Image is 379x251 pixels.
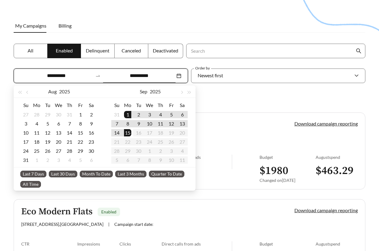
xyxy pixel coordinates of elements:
[55,129,62,136] div: 13
[168,120,175,127] div: 12
[140,85,147,98] button: Sep
[316,155,358,160] div: August spend
[22,138,29,146] div: 17
[33,111,40,118] div: 28
[31,119,42,128] td: 2025-08-04
[86,146,97,156] td: 2025-08-30
[33,138,40,146] div: 18
[144,100,155,110] th: We
[179,120,186,127] div: 13
[294,121,358,126] a: Download campaign reporting
[15,23,46,28] span: My Campaigns
[44,138,51,146] div: 19
[155,110,166,119] td: 2025-09-04
[115,171,146,177] span: Last 3 Months
[124,129,131,136] div: 15
[20,110,31,119] td: 2025-07-27
[111,100,122,110] th: Su
[166,119,177,128] td: 2025-09-12
[88,129,95,136] div: 16
[153,48,178,53] span: Deactivated
[133,100,144,110] th: Tu
[316,164,358,178] h3: $ 463.29
[294,207,358,213] a: Download campaign reporting
[75,110,86,119] td: 2025-08-01
[20,156,31,165] td: 2025-08-31
[64,110,75,119] td: 2025-07-31
[86,110,97,119] td: 2025-08-02
[55,156,62,164] div: 3
[146,120,153,127] div: 10
[66,120,73,127] div: 7
[86,128,97,137] td: 2025-08-16
[64,119,75,128] td: 2025-08-07
[356,48,361,54] span: search
[316,241,358,246] div: August spend
[162,241,232,246] div: Direct calls from ads
[53,146,64,156] td: 2025-08-27
[168,111,175,118] div: 5
[53,128,64,137] td: 2025-08-13
[124,111,131,118] div: 1
[66,147,73,155] div: 28
[64,156,75,165] td: 2025-09-04
[44,129,51,136] div: 12
[42,156,53,165] td: 2025-09-02
[113,111,120,118] div: 31
[56,48,73,53] span: Enabled
[146,111,153,118] div: 3
[88,138,95,146] div: 23
[88,111,95,118] div: 2
[177,100,188,110] th: Sa
[77,129,84,136] div: 15
[31,146,42,156] td: 2025-08-25
[86,156,97,165] td: 2025-09-06
[53,110,64,119] td: 2025-07-30
[20,146,31,156] td: 2025-08-24
[122,119,133,128] td: 2025-09-08
[42,146,53,156] td: 2025-08-26
[42,137,53,146] td: 2025-08-19
[150,85,161,98] button: 2025
[133,110,144,119] td: 2025-09-02
[122,48,141,53] span: Canceled
[75,128,86,137] td: 2025-08-15
[135,111,142,118] div: 2
[124,120,131,127] div: 8
[33,129,40,136] div: 11
[66,111,73,118] div: 31
[77,138,84,146] div: 22
[66,156,73,164] div: 4
[20,128,31,137] td: 2025-08-10
[166,110,177,119] td: 2025-09-05
[95,73,101,79] span: to
[31,100,42,110] th: Mo
[177,119,188,128] td: 2025-09-13
[22,111,29,118] div: 27
[260,241,316,246] div: Budget
[64,128,75,137] td: 2025-08-14
[21,241,77,246] div: CTR
[42,119,53,128] td: 2025-08-05
[53,137,64,146] td: 2025-08-20
[86,119,97,128] td: 2025-08-09
[155,119,166,128] td: 2025-09-11
[75,137,86,146] td: 2025-08-22
[111,128,122,137] td: 2025-09-14
[66,138,73,146] div: 21
[53,119,64,128] td: 2025-08-06
[53,100,64,110] th: We
[22,129,29,136] div: 10
[108,222,109,227] span: |
[95,73,101,79] span: swap-right
[144,119,155,128] td: 2025-09-10
[198,72,223,78] span: Newest first
[64,100,75,110] th: Th
[20,100,31,110] th: Su
[122,128,133,137] td: 2025-09-15
[42,128,53,137] td: 2025-08-12
[59,23,72,28] span: Billing
[122,100,133,110] th: Mo
[55,147,62,155] div: 27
